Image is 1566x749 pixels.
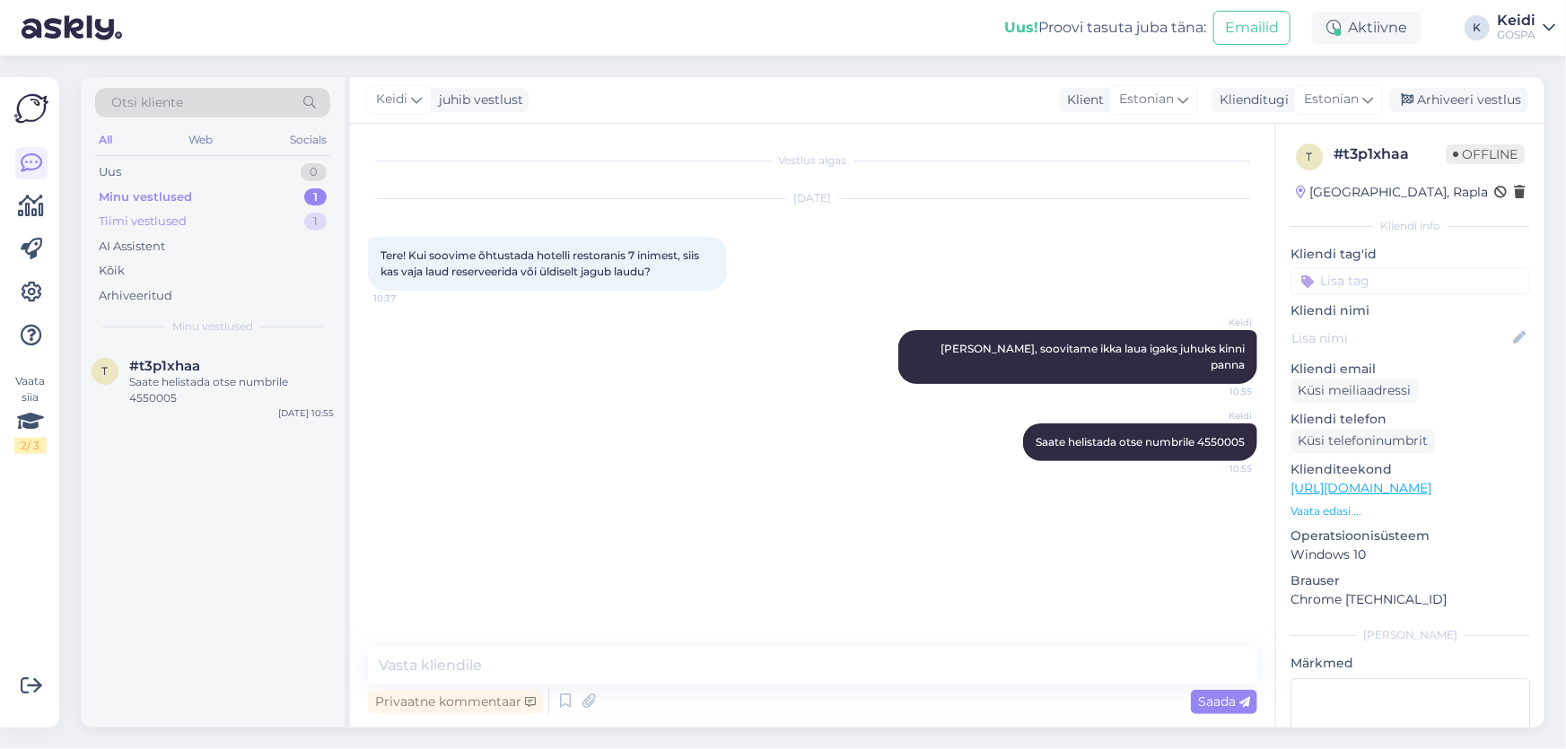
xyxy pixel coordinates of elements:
[111,93,183,112] span: Otsi kliente
[1212,91,1289,109] div: Klienditugi
[1036,435,1245,449] span: Saate helistada otse numbrile 4550005
[129,374,334,406] div: Saate helistada otse numbrile 4550005
[172,318,253,335] span: Minu vestlused
[368,190,1257,206] div: [DATE]
[99,188,192,206] div: Minu vestlused
[1185,409,1252,422] span: Keidi
[99,262,125,280] div: Kõik
[1304,90,1359,109] span: Estonian
[1004,17,1206,39] div: Proovi tasuta juba täna:
[1497,28,1535,42] div: GOSPA
[1185,385,1252,398] span: 10:55
[1290,379,1418,403] div: Küsi meiliaadressi
[376,90,407,109] span: Keidi
[1390,88,1528,112] div: Arhiveeri vestlus
[1497,13,1535,28] div: Keidi
[102,364,109,378] span: t
[1290,218,1530,234] div: Kliendi info
[1290,480,1431,496] a: [URL][DOMAIN_NAME]
[1004,19,1038,36] b: Uus!
[1290,590,1530,609] p: Chrome [TECHNICAL_ID]
[99,238,165,256] div: AI Assistent
[14,373,47,454] div: Vaata siia
[1290,527,1530,545] p: Operatsioonisüsteem
[368,152,1257,169] div: Vestlus algas
[940,342,1247,371] span: [PERSON_NAME], soovitame ikka laua igaks juhuks kinni panna
[1213,11,1290,45] button: Emailid
[1290,503,1530,519] p: Vaata edasi ...
[1465,15,1490,40] div: K
[1290,571,1530,590] p: Brauser
[1290,245,1530,264] p: Kliendi tag'id
[304,213,327,231] div: 1
[304,188,327,206] div: 1
[1290,545,1530,564] p: Windows 10
[95,128,116,152] div: All
[1290,429,1435,453] div: Küsi telefoninumbrit
[432,91,523,109] div: juhib vestlust
[1307,150,1313,163] span: t
[14,438,47,454] div: 2 / 3
[1290,460,1530,479] p: Klienditeekond
[373,292,441,305] span: 10:37
[1119,90,1174,109] span: Estonian
[1185,462,1252,475] span: 10:55
[1185,316,1252,329] span: Keidi
[1198,693,1250,710] span: Saada
[129,358,200,374] span: #t3p1xhaa
[368,690,543,714] div: Privaatne kommentaar
[1290,267,1530,294] input: Lisa tag
[186,128,217,152] div: Web
[1290,627,1530,643] div: [PERSON_NAME]
[14,91,48,126] img: Askly Logo
[1446,144,1525,164] span: Offline
[1290,301,1530,320] p: Kliendi nimi
[1290,410,1530,429] p: Kliendi telefon
[286,128,330,152] div: Socials
[1290,360,1530,379] p: Kliendi email
[99,213,187,231] div: Tiimi vestlused
[1290,654,1530,673] p: Märkmed
[301,163,327,181] div: 0
[278,406,334,420] div: [DATE] 10:55
[1291,328,1509,348] input: Lisa nimi
[1296,183,1488,202] div: [GEOGRAPHIC_DATA], Rapla
[381,248,702,278] span: Tere! Kui soovime õhtustada hotelli restoranis 7 inimest, siis kas vaja laud reserveerida või üld...
[1497,13,1555,42] a: KeidiGOSPA
[99,287,172,305] div: Arhiveeritud
[1312,12,1422,44] div: Aktiivne
[1334,144,1446,165] div: # t3p1xhaa
[99,163,121,181] div: Uus
[1060,91,1104,109] div: Klient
